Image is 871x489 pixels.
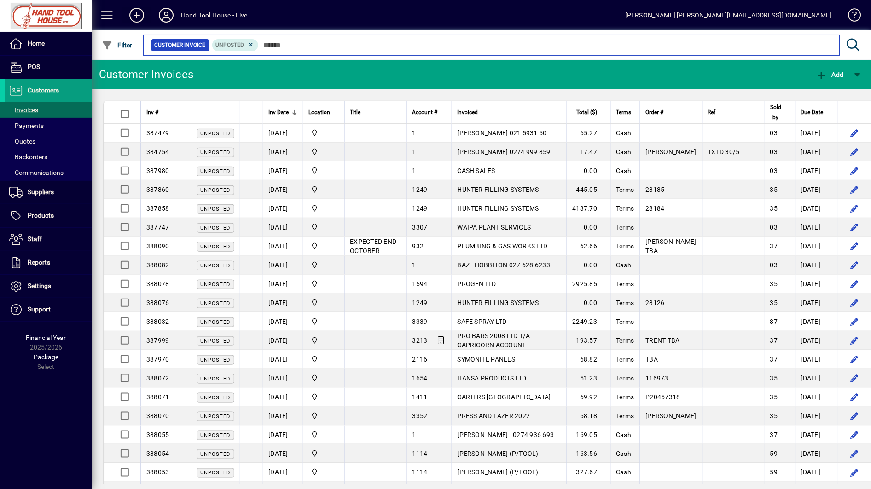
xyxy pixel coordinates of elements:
td: 51.23 [567,369,610,388]
span: Unposted [201,150,231,155]
span: TRENT TBA [646,337,680,344]
span: Payments [9,122,44,129]
span: 1411 [412,393,428,401]
td: [DATE] [263,350,303,369]
a: Quotes [5,133,92,149]
span: Financial Year [26,334,66,341]
span: Terms [616,205,634,212]
td: 169.05 [567,426,610,444]
span: 1 [412,129,416,137]
span: Unposted [201,206,231,212]
td: [DATE] [263,426,303,444]
span: 1114 [412,469,428,476]
span: 03 [770,261,778,269]
span: 1654 [412,374,428,382]
span: 1 [412,167,416,174]
td: [DATE] [795,124,837,143]
td: [DATE] [263,256,303,275]
div: Title [350,107,401,117]
a: Payments [5,118,92,133]
span: [PERSON_NAME] 021 5931 50 [458,129,547,137]
td: [DATE] [795,256,837,275]
button: Edit [847,201,862,216]
div: Order # [646,107,697,117]
span: Ref [708,107,716,117]
span: TXTD 30/5 [708,148,740,155]
span: HUNTER FILLING SYSTEMS [458,186,540,193]
button: Edit [847,465,862,480]
a: Backorders [5,149,92,165]
span: HANSA PRODUCTS LTD [458,374,527,382]
span: 116973 [646,374,669,382]
span: CARTERS [GEOGRAPHIC_DATA] [458,393,551,401]
span: 35 [770,412,778,420]
td: [DATE] [263,369,303,388]
span: P20457318 [646,393,680,401]
span: Frankton [309,128,339,138]
span: Backorders [9,153,47,161]
td: 65.27 [567,124,610,143]
span: 37 [770,242,778,250]
td: [DATE] [263,293,303,312]
button: Edit [847,163,862,178]
td: 327.67 [567,463,610,482]
td: [DATE] [263,275,303,293]
span: 1 [412,261,416,269]
span: 388032 [146,318,169,325]
span: 388072 [146,374,169,382]
button: Edit [847,239,862,253]
span: Unposted [201,131,231,137]
span: Customer Invoice [155,40,206,50]
span: 387858 [146,205,169,212]
span: 03 [770,148,778,155]
span: 37 [770,337,778,344]
a: Home [5,32,92,55]
span: TBA [646,356,658,363]
span: Due Date [801,107,824,117]
button: Edit [847,314,862,329]
span: 59 [770,450,778,457]
td: 0.00 [567,161,610,180]
span: 28185 [646,186,665,193]
span: Invoiced [458,107,478,117]
div: Total ($) [573,107,606,117]
span: Frankton [309,166,339,176]
span: Frankton [309,279,339,289]
span: Terms [616,224,634,231]
button: Edit [847,333,862,348]
span: 388076 [146,299,169,306]
span: 03 [770,167,778,174]
span: Unposted [201,225,231,231]
div: Due Date [801,107,832,117]
td: 68.18 [567,407,610,426]
span: 35 [770,186,778,193]
span: Unposted [201,376,231,382]
td: [DATE] [795,312,837,331]
span: Terms [616,393,634,401]
span: Invoices [9,106,38,114]
span: HUNTER FILLING SYSTEMS [458,299,540,306]
button: Edit [847,126,862,140]
button: Edit [847,276,862,291]
td: 2925.85 [567,275,610,293]
button: Edit [847,220,862,235]
span: 1249 [412,299,428,306]
span: Unposted [201,432,231,438]
div: Customer Invoices [99,67,193,82]
span: Package [34,353,58,361]
span: Unposted [216,42,244,48]
span: 387747 [146,224,169,231]
span: Customers [28,86,59,94]
span: Frankton [309,467,339,477]
span: 3352 [412,412,428,420]
span: Settings [28,282,51,289]
span: Account # [412,107,438,117]
td: 0.00 [567,293,610,312]
span: Sold by [770,102,781,122]
span: 03 [770,224,778,231]
span: 388090 [146,242,169,250]
span: 59 [770,469,778,476]
span: Order # [646,107,664,117]
span: PROGEN LTD [458,280,497,288]
span: 388053 [146,469,169,476]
